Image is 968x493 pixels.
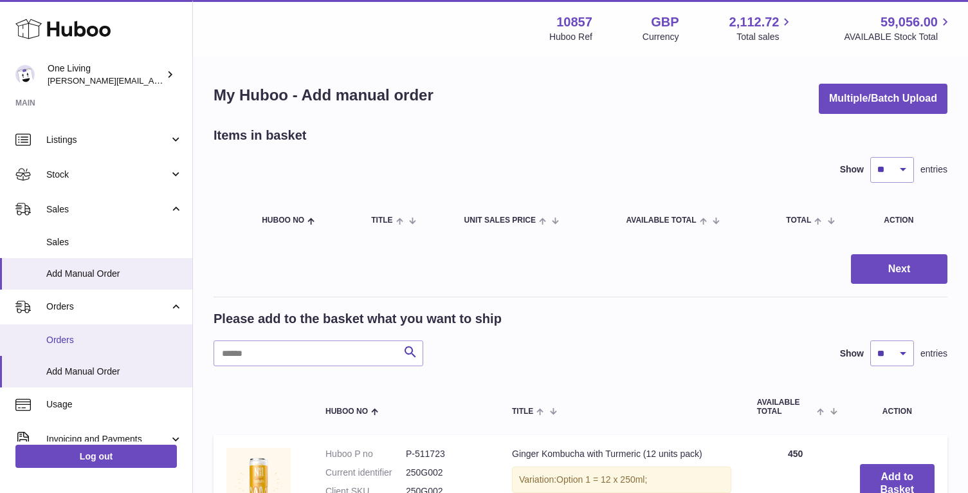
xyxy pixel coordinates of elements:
[840,348,864,360] label: Show
[920,163,947,176] span: entries
[464,216,536,225] span: Unit Sales Price
[556,474,647,485] span: Option 1 = 12 x 250ml;
[325,467,406,479] dt: Current identifier
[262,216,304,225] span: Huboo no
[46,433,169,445] span: Invoicing and Payments
[920,348,947,360] span: entries
[325,448,406,460] dt: Huboo P no
[325,407,368,416] span: Huboo no
[406,448,486,460] dd: P-511723
[46,134,169,146] span: Listings
[46,301,169,313] span: Orders
[214,310,502,328] h2: Please add to the basket what you want to ship
[626,216,697,225] span: AVAILABLE Total
[786,216,811,225] span: Total
[15,65,35,84] img: Jessica@oneliving.com
[840,163,864,176] label: Show
[46,169,169,181] span: Stock
[46,334,183,346] span: Orders
[48,62,163,87] div: One Living
[512,407,533,416] span: Title
[844,14,953,43] a: 59,056.00 AVAILABLE Stock Total
[736,31,794,43] span: Total sales
[46,236,183,248] span: Sales
[46,398,183,411] span: Usage
[371,216,392,225] span: Title
[729,14,780,31] span: 2,112.72
[549,31,592,43] div: Huboo Ref
[556,14,592,31] strong: 10857
[884,216,935,225] div: Action
[512,467,731,493] div: Variation:
[819,84,947,114] button: Multiple/Batch Upload
[881,14,938,31] span: 59,056.00
[46,366,183,378] span: Add Manual Order
[46,268,183,280] span: Add Manual Order
[214,85,434,106] h1: My Huboo - Add manual order
[651,14,679,31] strong: GBP
[729,14,794,43] a: 2,112.72 Total sales
[15,445,177,468] a: Log out
[214,127,307,144] h2: Items in basket
[406,467,486,479] dd: 250G002
[46,203,169,216] span: Sales
[847,386,947,428] th: Action
[757,398,814,415] span: AVAILABLE Total
[851,254,947,284] button: Next
[48,75,258,86] span: [PERSON_NAME][EMAIL_ADDRESS][DOMAIN_NAME]
[643,31,679,43] div: Currency
[844,31,953,43] span: AVAILABLE Stock Total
